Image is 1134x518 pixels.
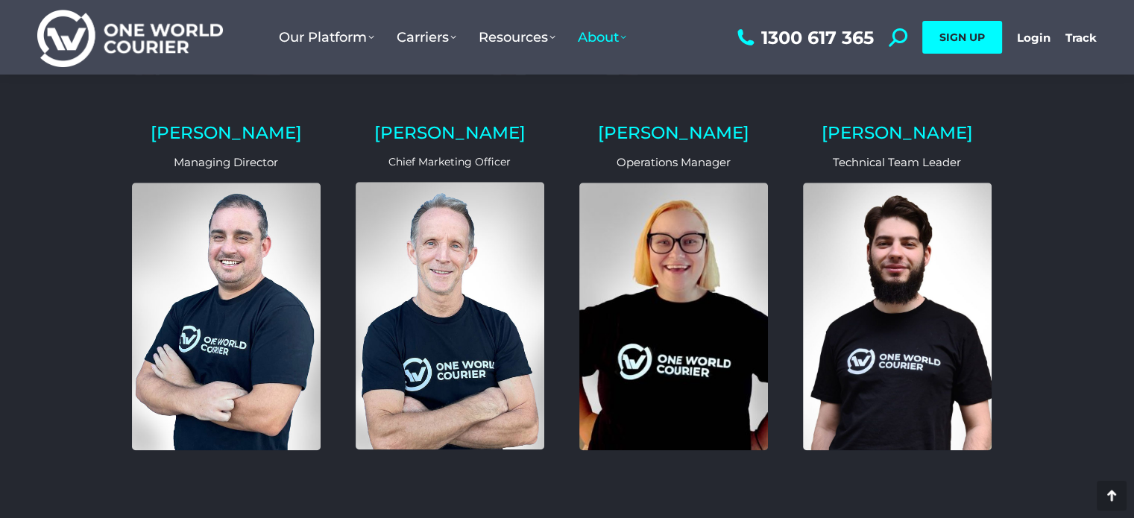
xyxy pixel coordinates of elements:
[279,29,374,45] span: Our Platform
[922,21,1002,54] a: SIGN UP
[803,124,992,142] h2: [PERSON_NAME]
[397,29,456,45] span: Carriers
[268,14,385,60] a: Our Platform
[37,7,223,68] img: One World Courier
[579,124,768,142] h2: [PERSON_NAME]
[132,124,321,142] h2: [PERSON_NAME]
[356,124,544,142] h2: [PERSON_NAME]
[579,183,768,450] img: bobbie-lee-one-world-courier-opearations-manager
[803,157,992,168] p: Technical Team Leader
[1017,31,1050,45] a: Login
[939,31,985,44] span: SIGN UP
[579,157,768,168] p: Operations Manager
[132,157,321,168] p: Managing Director
[567,14,637,60] a: About
[385,14,467,60] a: Carriers
[734,28,874,47] a: 1300 617 365
[356,182,544,449] img: John Miles Chief Marketing Officer One World Courier
[578,29,626,45] span: About
[479,29,555,45] span: Resources
[1065,31,1097,45] a: Track
[467,14,567,60] a: Resources
[356,157,544,167] p: Chief Marketing Officer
